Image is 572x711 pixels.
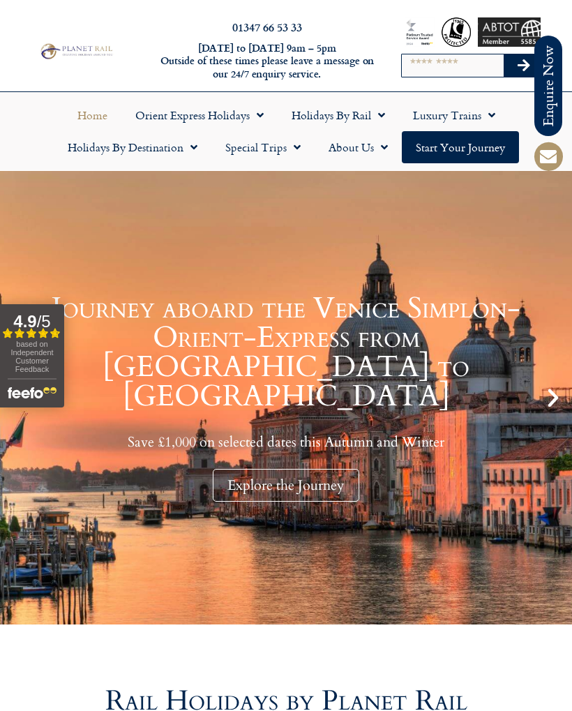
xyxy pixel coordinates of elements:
[541,386,565,410] div: Next slide
[63,99,121,131] a: Home
[278,99,399,131] a: Holidays by Rail
[35,294,537,411] h1: Journey aboard the Venice Simplon-Orient-Express from [GEOGRAPHIC_DATA] to [GEOGRAPHIC_DATA]
[7,99,565,163] nav: Menu
[402,131,519,163] a: Start your Journey
[156,42,378,81] h6: [DATE] to [DATE] 9am – 5pm Outside of these times please leave a message on our 24/7 enquiry serv...
[35,433,537,451] p: Save £1,000 on selected dates this Autumn and Winter
[121,99,278,131] a: Orient Express Holidays
[232,19,302,35] a: 01347 66 53 33
[504,54,544,77] button: Search
[38,42,114,61] img: Planet Rail Train Holidays Logo
[211,131,315,163] a: Special Trips
[54,131,211,163] a: Holidays by Destination
[315,131,402,163] a: About Us
[399,99,509,131] a: Luxury Trains
[213,469,359,502] div: Explore the Journey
